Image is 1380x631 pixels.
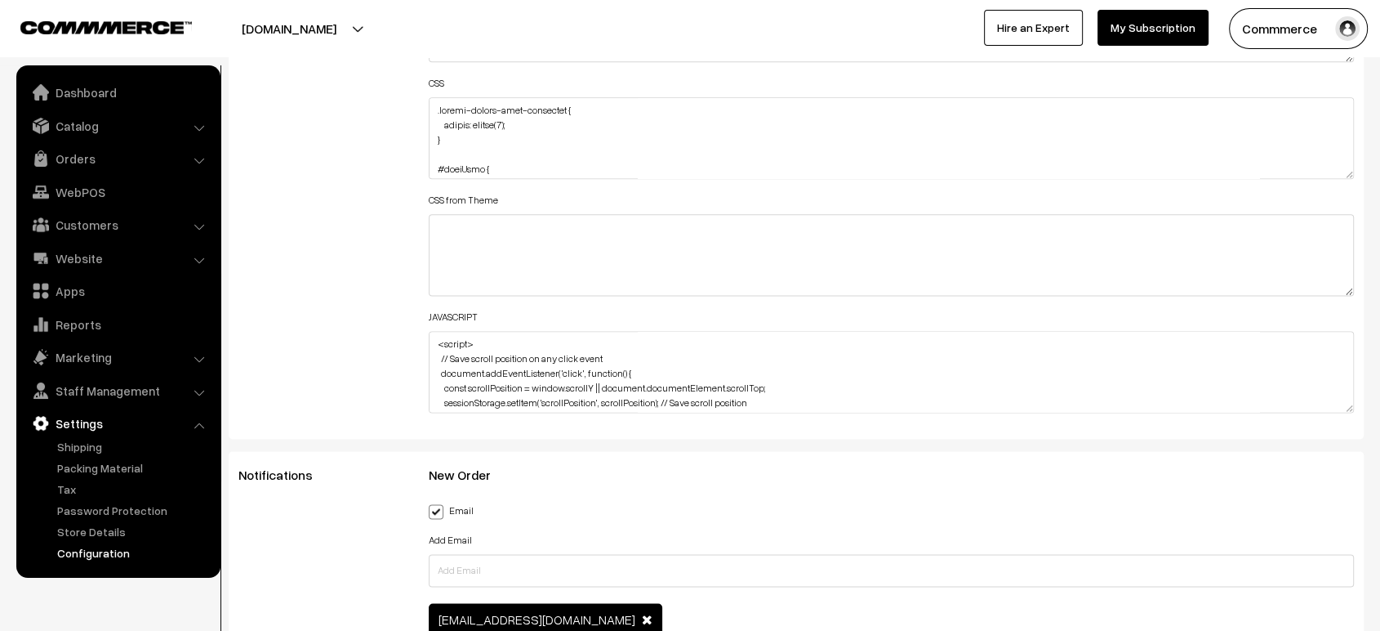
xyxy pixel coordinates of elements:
[53,438,215,455] a: Shipping
[1229,8,1368,49] button: Commmerce
[20,78,215,107] a: Dashboard
[185,8,394,49] button: [DOMAIN_NAME]
[20,144,215,173] a: Orders
[1335,16,1360,41] img: user
[53,459,215,477] a: Packing Material
[429,97,1354,179] textarea: .loremi-dolors-amet-consectet { adipis: elitse(7); } #doeiUsmo { temp-inci: u-labor; } .etdolorEm...
[20,21,192,34] img: COMMMERCE
[429,533,472,548] label: Add Email
[984,10,1083,46] a: Hire an Expert
[20,244,215,273] a: Website
[53,481,215,498] a: Tax
[429,193,498,208] label: CSS from Theme
[429,467,510,483] span: New Order
[438,611,635,628] span: [EMAIL_ADDRESS][DOMAIN_NAME]
[20,177,215,207] a: WebPOS
[20,409,215,438] a: Settings
[429,501,474,518] label: Email
[238,467,332,483] span: Notifications
[20,276,215,306] a: Apps
[20,376,215,405] a: Staff Management
[53,523,215,540] a: Store Details
[1097,10,1209,46] a: My Subscription
[20,342,215,372] a: Marketing
[429,331,1354,413] textarea: <script> // Save scroll position on any click event document.addEventListener('click', function()...
[429,310,478,324] label: JAVASCRIPT
[429,554,1354,587] input: Add Email
[429,76,444,91] label: CSS
[53,544,215,562] a: Configuration
[20,111,215,141] a: Catalog
[53,502,215,519] a: Password Protection
[20,210,215,239] a: Customers
[20,16,163,36] a: COMMMERCE
[20,310,215,339] a: Reports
